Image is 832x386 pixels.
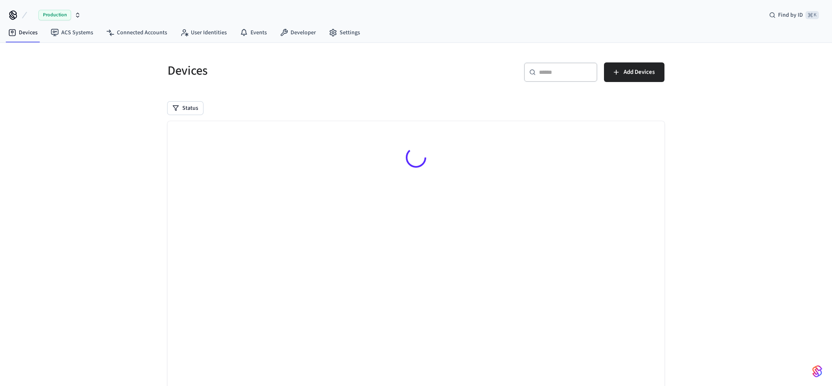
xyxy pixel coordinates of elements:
[233,25,273,40] a: Events
[44,25,100,40] a: ACS Systems
[604,62,664,82] button: Add Devices
[168,62,411,79] h5: Devices
[805,11,819,19] span: ⌘ K
[2,25,44,40] a: Devices
[38,10,71,20] span: Production
[100,25,174,40] a: Connected Accounts
[778,11,803,19] span: Find by ID
[624,67,655,78] span: Add Devices
[168,102,203,115] button: Status
[812,365,822,378] img: SeamLogoGradient.69752ec5.svg
[322,25,367,40] a: Settings
[174,25,233,40] a: User Identities
[763,8,825,22] div: Find by ID⌘ K
[273,25,322,40] a: Developer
